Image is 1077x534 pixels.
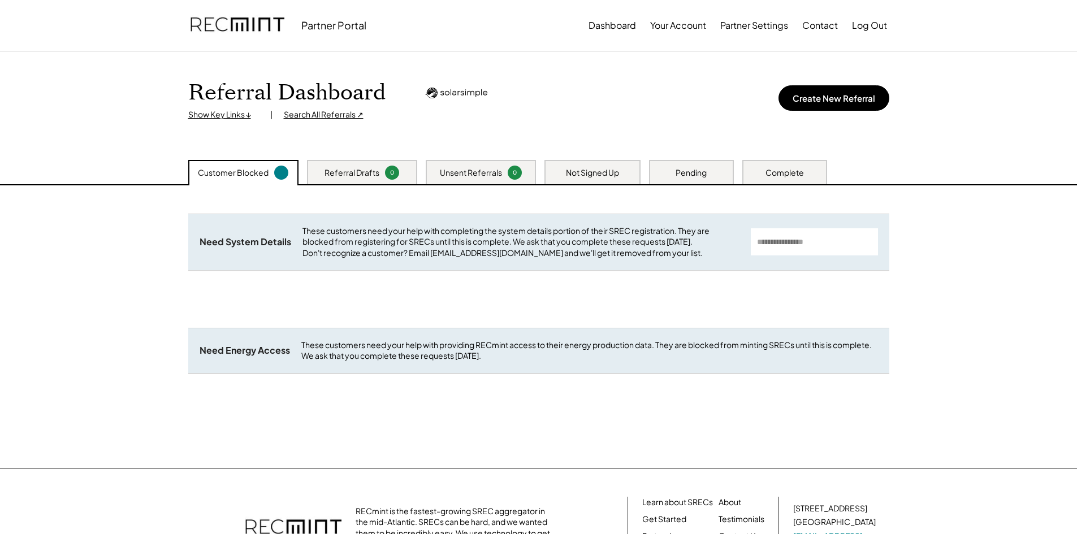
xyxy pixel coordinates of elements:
div: [GEOGRAPHIC_DATA] [793,516,876,528]
button: Dashboard [589,14,636,37]
div: 0 [509,168,520,177]
div: Complete [765,167,804,179]
div: Partner Portal [301,19,366,32]
div: Need Energy Access [200,345,290,357]
div: 0 [387,168,397,177]
div: These customers need your help with completing the system details portion of their SREC registrat... [302,225,739,259]
a: Get Started [642,514,686,525]
a: Learn about SRECs [642,497,713,508]
button: Contact [802,14,838,37]
div: Unsent Referrals [440,167,502,179]
div: Not Signed Up [566,167,619,179]
div: [STREET_ADDRESS] [793,503,867,514]
div: | [270,109,273,120]
a: About [719,497,741,508]
a: Testimonials [719,514,764,525]
div: Need System Details [200,236,291,248]
div: Customer Blocked [198,167,269,179]
div: Show Key Links ↓ [188,109,259,120]
h1: Referral Dashboard [188,80,386,106]
button: Your Account [650,14,706,37]
img: Logo_Horizontal-Black.png [425,88,487,98]
button: Partner Settings [720,14,788,37]
div: Pending [676,167,707,179]
button: Log Out [852,14,887,37]
div: These customers need your help with providing RECmint access to their energy production data. The... [301,340,878,362]
div: Referral Drafts [325,167,379,179]
div: Search All Referrals ↗ [284,109,364,120]
button: Create New Referral [778,85,889,111]
img: recmint-logotype%403x.png [191,6,284,45]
